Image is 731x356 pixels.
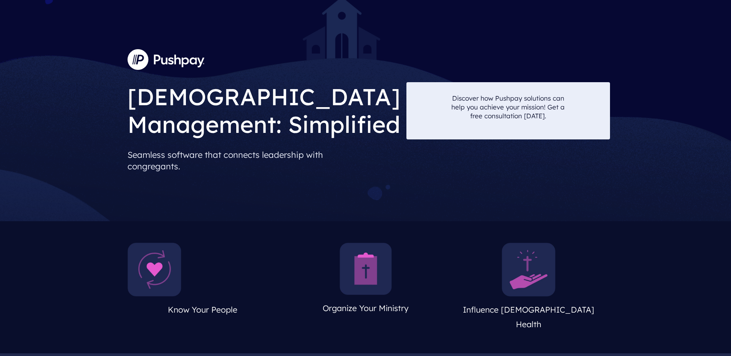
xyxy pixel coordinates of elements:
[451,94,565,120] p: Discover how Pushpay solutions can help you achieve your mission! Get a free consultation [DATE].
[128,77,400,140] h1: [DEMOGRAPHIC_DATA] Management: Simplified
[168,305,237,315] span: Know Your People
[463,305,594,329] span: Influence [DEMOGRAPHIC_DATA] Health
[128,146,400,175] p: Seamless software that connects leadership with congregants.
[323,303,409,313] span: Organize Your Ministry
